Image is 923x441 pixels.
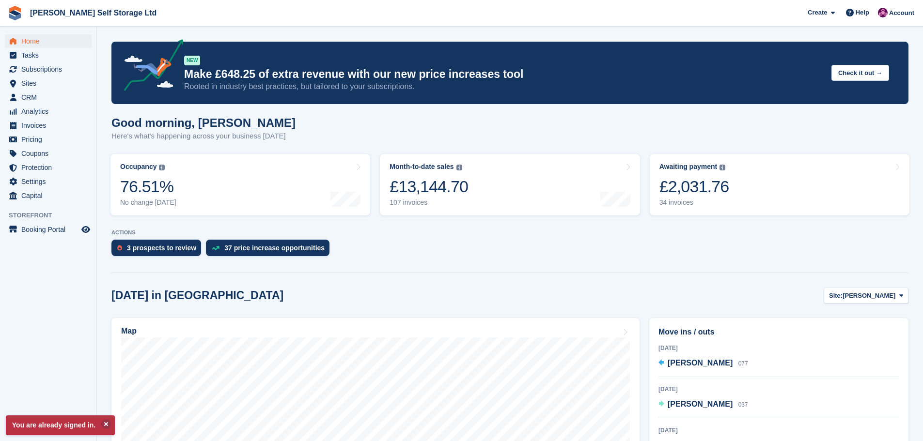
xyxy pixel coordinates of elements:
[111,240,206,261] a: 3 prospects to review
[5,48,92,62] a: menu
[808,8,827,17] span: Create
[390,163,454,171] div: Month-to-date sales
[650,154,909,215] a: Awaiting payment £2,031.76 34 invoices
[658,344,899,352] div: [DATE]
[5,133,92,146] a: menu
[26,5,160,21] a: [PERSON_NAME] Self Storage Ltd
[5,147,92,160] a: menu
[21,48,79,62] span: Tasks
[659,177,729,197] div: £2,031.76
[5,105,92,118] a: menu
[8,6,22,20] img: stora-icon-8386f47178a22dfd0bd8f6a31ec36ba5ce8667c1dd55bd0f319d3a0aa187defe.svg
[80,224,92,235] a: Preview store
[878,8,888,17] img: Lydia Wild
[668,400,733,408] span: [PERSON_NAME]
[390,177,468,197] div: £13,144.70
[824,288,908,304] button: Site: [PERSON_NAME]
[658,385,899,394] div: [DATE]
[111,289,283,302] h2: [DATE] in [GEOGRAPHIC_DATA]
[184,81,824,92] p: Rooted in industry best practices, but tailored to your subscriptions.
[120,163,156,171] div: Occupancy
[856,8,869,17] span: Help
[116,39,184,94] img: price-adjustments-announcement-icon-8257ccfd72463d97f412b2fc003d46551f7dbcb40ab6d574587a9cd5c0d94...
[658,357,748,370] a: [PERSON_NAME] 077
[658,326,899,338] h2: Move ins / outs
[21,161,79,174] span: Protection
[21,105,79,118] span: Analytics
[831,65,889,81] button: Check it out →
[110,154,370,215] a: Occupancy 76.51% No change [DATE]
[659,198,729,207] div: 34 invoices
[5,189,92,202] a: menu
[21,175,79,188] span: Settings
[5,119,92,132] a: menu
[121,327,137,335] h2: Map
[21,189,79,202] span: Capital
[111,229,908,236] p: ACTIONS
[111,116,296,129] h1: Good morning, [PERSON_NAME]
[21,223,79,236] span: Booking Portal
[6,415,115,435] p: You are already signed in.
[21,119,79,132] span: Invoices
[117,245,122,251] img: prospect-51fa495bee0391a8d652442698ab0144808aea92771e9ea1ae160a38d050c398.svg
[21,34,79,48] span: Home
[21,76,79,90] span: Sites
[21,62,79,76] span: Subscriptions
[120,177,176,197] div: 76.51%
[5,223,92,236] a: menu
[889,8,914,18] span: Account
[658,426,899,435] div: [DATE]
[21,133,79,146] span: Pricing
[159,165,165,170] img: icon-info-grey-7440780725fd019a000dd9b08b2336e03edf1995a4989e88bcd33f0948082b44.svg
[829,291,843,301] span: Site:
[21,91,79,104] span: CRM
[456,165,462,170] img: icon-info-grey-7440780725fd019a000dd9b08b2336e03edf1995a4989e88bcd33f0948082b44.svg
[720,165,725,170] img: icon-info-grey-7440780725fd019a000dd9b08b2336e03edf1995a4989e88bcd33f0948082b44.svg
[738,401,748,408] span: 037
[212,246,219,250] img: price_increase_opportunities-93ffe204e8149a01c8c9dc8f82e8f89637d9d84a8eef4429ea346261dce0b2c0.svg
[184,67,824,81] p: Make £648.25 of extra revenue with our new price increases tool
[5,62,92,76] a: menu
[658,398,748,411] a: [PERSON_NAME] 037
[5,34,92,48] a: menu
[224,244,325,252] div: 37 price increase opportunities
[5,175,92,188] a: menu
[127,244,196,252] div: 3 prospects to review
[390,198,468,207] div: 107 invoices
[738,360,748,367] span: 077
[5,161,92,174] a: menu
[120,198,176,207] div: No change [DATE]
[668,359,733,367] span: [PERSON_NAME]
[380,154,640,215] a: Month-to-date sales £13,144.70 107 invoices
[5,76,92,90] a: menu
[206,240,334,261] a: 37 price increase opportunities
[5,91,92,104] a: menu
[659,163,718,171] div: Awaiting payment
[9,211,96,220] span: Storefront
[843,291,895,301] span: [PERSON_NAME]
[21,147,79,160] span: Coupons
[111,131,296,142] p: Here's what's happening across your business [DATE]
[184,56,200,65] div: NEW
